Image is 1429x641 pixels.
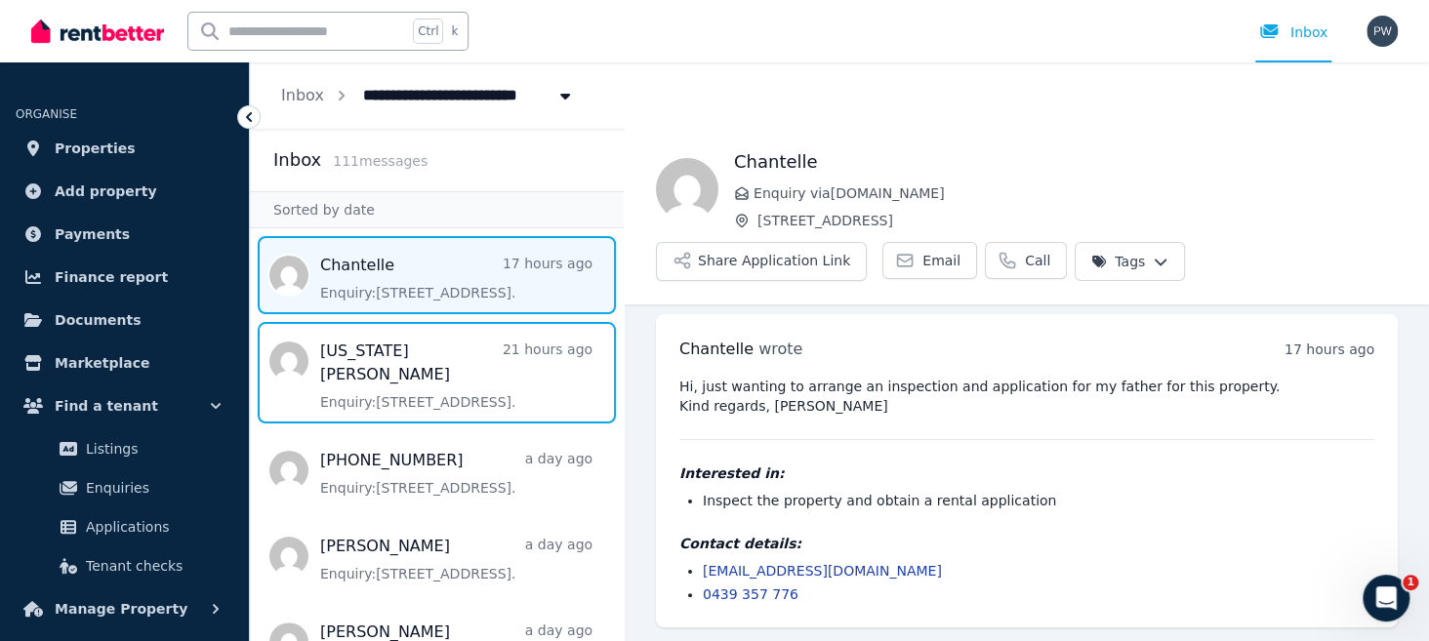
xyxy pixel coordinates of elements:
[55,222,130,246] span: Payments
[1025,251,1050,270] span: Call
[55,394,158,418] span: Find a tenant
[86,437,218,461] span: Listings
[922,251,960,270] span: Email
[55,308,142,332] span: Documents
[1091,252,1145,271] span: Tags
[703,586,798,602] a: 0439 357 776
[55,597,187,621] span: Manage Property
[16,386,233,425] button: Find a tenant
[754,183,1398,203] span: Enquiry via [DOMAIN_NAME]
[23,468,225,507] a: Enquiries
[86,515,218,539] span: Applications
[16,589,233,628] button: Manage Property
[451,23,458,39] span: k
[656,242,867,281] button: Share Application Link
[320,340,592,412] a: [US_STATE][PERSON_NAME]21 hours agoEnquiry:[STREET_ADDRESS].
[16,129,233,168] a: Properties
[882,242,977,279] a: Email
[281,86,324,104] a: Inbox
[1285,341,1374,357] time: 17 hours ago
[320,254,592,302] a: Chantelle17 hours agoEnquiry:[STREET_ADDRESS].
[23,507,225,546] a: Applications
[679,463,1374,483] h4: Interested in:
[16,258,233,297] a: Finance report
[703,563,942,579] a: [EMAIL_ADDRESS][DOMAIN_NAME]
[679,340,754,358] span: Chantelle
[656,158,718,220] img: Chantelle
[55,351,149,375] span: Marketplace
[1075,242,1185,281] button: Tags
[1403,575,1418,590] span: 1
[16,343,233,382] a: Marketplace
[734,148,1398,176] h1: Chantelle
[1367,16,1398,47] img: Paul Williams
[985,242,1067,279] a: Call
[16,215,233,254] a: Payments
[16,300,233,340] a: Documents
[1363,575,1409,621] iframe: Intercom live chat
[86,476,218,500] span: Enquiries
[86,554,218,578] span: Tenant checks
[23,429,225,468] a: Listings
[55,137,136,160] span: Properties
[273,146,321,174] h2: Inbox
[757,211,1398,230] span: [STREET_ADDRESS]
[333,153,428,169] span: 111 message s
[55,265,168,289] span: Finance report
[413,19,443,44] span: Ctrl
[250,191,624,228] div: Sorted by date
[679,377,1374,416] pre: Hi, just wanting to arrange an inspection and application for my father for this property. Kind r...
[1259,22,1327,42] div: Inbox
[31,17,164,46] img: RentBetter
[320,535,592,583] a: [PERSON_NAME]a day agoEnquiry:[STREET_ADDRESS].
[23,546,225,585] a: Tenant checks
[55,180,157,203] span: Add property
[320,449,592,498] a: [PHONE_NUMBER]a day agoEnquiry:[STREET_ADDRESS].
[703,491,1374,510] li: Inspect the property and obtain a rental application
[16,107,77,121] span: ORGANISE
[16,172,233,211] a: Add property
[758,340,802,358] span: wrote
[250,62,606,129] nav: Breadcrumb
[679,534,1374,553] h4: Contact details:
